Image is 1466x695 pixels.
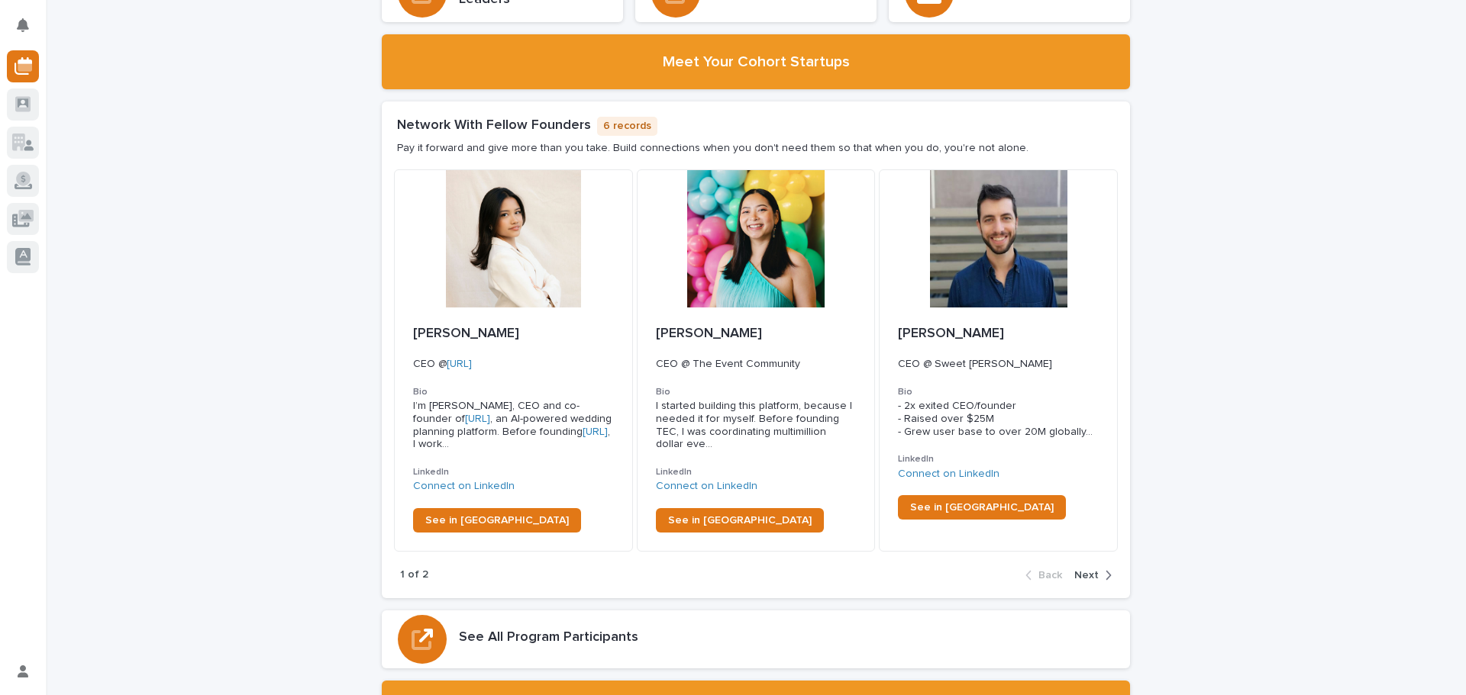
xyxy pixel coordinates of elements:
[382,610,1130,668] a: See All Program Participants
[637,169,876,552] a: [PERSON_NAME]CEO @ The Event CommunityBioI started building this platform, because I needed it fo...
[898,400,1099,438] span: - 2x exited CEO/founder - Raised over $25M - Grew user base to over 20M globally ...
[898,453,1099,465] h3: LinkedIn
[1074,570,1099,581] span: Next
[656,386,857,398] h3: Bio
[898,468,999,479] a: Connect on LinkedIn
[19,18,39,43] div: Notifications
[7,9,39,41] button: Notifications
[413,508,581,533] a: See in [GEOGRAPHIC_DATA]
[447,359,472,369] a: [URL]
[413,359,472,369] span: CEO @
[413,481,515,491] a: Connect on LinkedIn
[597,117,657,136] p: 6 records
[1068,568,1112,582] button: Next
[459,629,638,646] h3: See All Program Participants
[413,400,614,451] span: I’m [PERSON_NAME], CEO and co-founder of , an AI-powered wedding planning platform. Before foundi...
[583,426,608,437] a: [URL]
[898,359,1052,369] span: CEO @ Sweet [PERSON_NAME]
[898,327,1004,340] span: [PERSON_NAME]
[879,169,1118,552] a: [PERSON_NAME]CEO @ Sweet [PERSON_NAME]Bio- 2x exited CEO/founder - Raised over $25M - Grew user b...
[656,359,800,369] span: CEO @ The Event Community
[413,327,519,340] span: [PERSON_NAME]
[400,568,428,581] p: 1 of 2
[910,502,1054,513] span: See in [GEOGRAPHIC_DATA]
[656,327,762,340] span: [PERSON_NAME]
[663,53,850,71] h2: Meet Your Cohort Startups
[1038,570,1062,581] span: Back
[668,515,812,526] span: See in [GEOGRAPHIC_DATA]
[898,400,1099,438] div: - 2x exited CEO/founder - Raised over $25M - Grew user base to over 20M globally - Inventor on 20...
[465,413,490,424] a: [URL]
[413,386,614,398] h3: Bio
[413,466,614,478] h3: LinkedIn
[394,169,633,552] a: [PERSON_NAME]CEO @[URL]BioI’m [PERSON_NAME], CEO and co-founder of[URL], an AI-powered wedding pl...
[397,142,1028,155] p: Pay it forward and give more than you take. Build connections when you don't need them so that wh...
[656,508,824,533] a: See in [GEOGRAPHIC_DATA]
[898,386,1099,398] h3: Bio
[425,515,569,526] span: See in [GEOGRAPHIC_DATA]
[397,117,591,134] h1: Network With Fellow Founders
[898,495,1066,520] a: See in [GEOGRAPHIC_DATA]
[656,400,857,451] span: I started building this platform, because I needed it for myself. Before founding TEC, I was coor...
[656,466,857,478] h3: LinkedIn
[656,481,757,491] a: Connect on LinkedIn
[1025,568,1068,582] button: Back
